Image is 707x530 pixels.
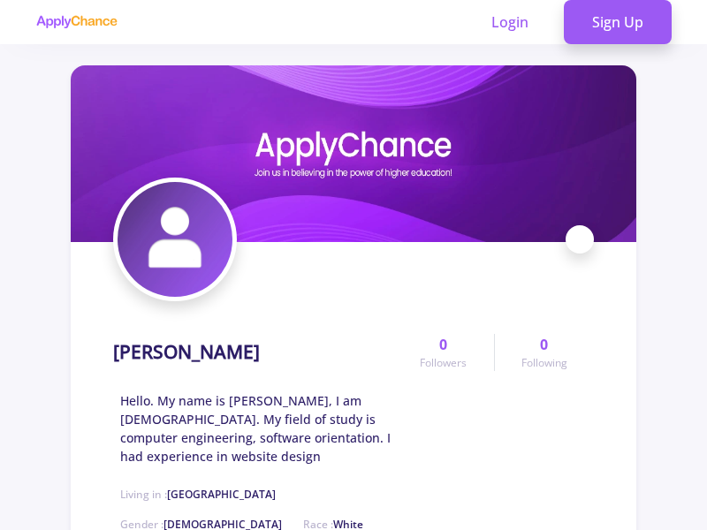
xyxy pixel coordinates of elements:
h1: [PERSON_NAME] [113,341,260,363]
span: Followers [420,355,467,371]
span: Following [521,355,567,371]
span: [GEOGRAPHIC_DATA] [167,487,276,502]
img: applychance logo text only [35,15,118,29]
img: zahra Darvishiavatar [118,182,232,297]
a: 0Following [494,334,594,371]
span: 0 [540,334,548,355]
img: zahra Darvishicover image [71,65,636,242]
span: 0 [439,334,447,355]
span: Living in : [120,487,276,502]
a: 0Followers [393,334,493,371]
span: Hello. My name is [PERSON_NAME], I am [DEMOGRAPHIC_DATA]. My field of study is computer engineeri... [120,391,393,466]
